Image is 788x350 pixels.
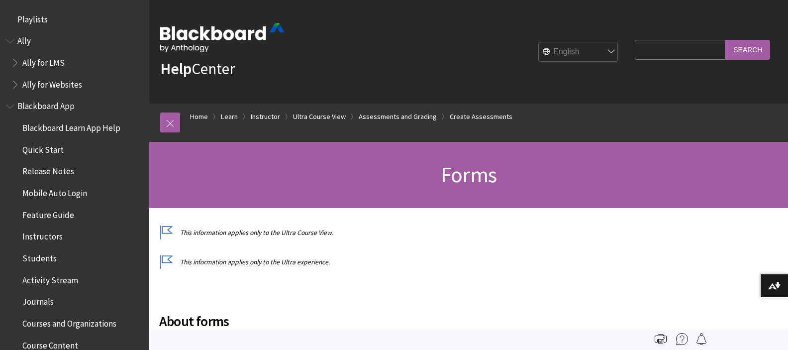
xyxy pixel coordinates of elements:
[159,311,631,332] span: About forms
[251,111,280,123] a: Instructor
[22,315,116,329] span: Courses and Organizations
[22,185,87,198] span: Mobile Auto Login
[655,333,667,345] img: Print
[539,42,618,62] select: Site Language Selector
[441,161,496,188] span: Forms
[17,98,75,112] span: Blackboard App
[221,111,238,123] a: Learn
[160,59,192,79] strong: Help
[190,111,208,123] a: Home
[160,59,235,79] a: HelpCenter
[22,207,74,220] span: Feature Guide
[6,33,143,93] nav: Book outline for Anthology Ally Help
[22,163,74,177] span: Release Notes
[22,141,64,155] span: Quick Start
[22,272,78,285] span: Activity Stream
[6,11,143,28] nav: Book outline for Playlists
[160,23,285,52] img: Blackboard by Anthology
[293,111,346,123] a: Ultra Course View
[695,333,707,345] img: Follow this page
[22,294,54,307] span: Journals
[17,33,31,46] span: Ally
[17,11,48,24] span: Playlists
[676,333,688,345] img: More help
[22,250,57,263] span: Students
[450,111,512,123] a: Create Assessments
[359,111,437,123] a: Assessments and Grading
[22,119,120,133] span: Blackboard Learn App Help
[22,54,65,68] span: Ally for LMS
[159,257,631,267] p: This information applies only to the Ultra experience.
[725,40,770,59] input: Search
[22,76,82,90] span: Ally for Websites
[159,228,631,237] p: This information applies only to the Ultra Course View.
[22,229,63,242] span: Instructors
